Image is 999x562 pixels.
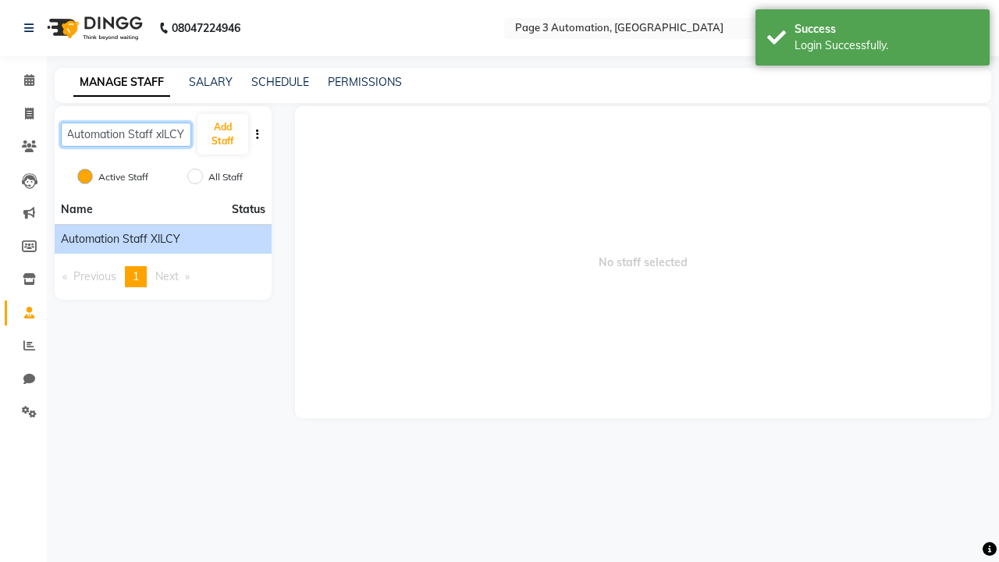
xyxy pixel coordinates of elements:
[40,6,147,50] img: logo
[232,201,265,218] span: Status
[172,6,240,50] b: 08047224946
[133,269,139,283] span: 1
[61,231,180,247] span: Automation Staff xlLCY
[155,269,179,283] span: Next
[55,266,272,287] nav: Pagination
[73,69,170,97] a: MANAGE STAFF
[197,114,248,155] button: Add Staff
[295,106,992,418] span: No staff selected
[189,75,233,89] a: SALARY
[73,269,116,283] span: Previous
[61,202,93,216] span: Name
[61,123,191,147] input: Search Staff
[251,75,309,89] a: SCHEDULE
[208,170,243,184] label: All Staff
[98,170,148,184] label: Active Staff
[328,75,402,89] a: PERMISSIONS
[795,21,978,37] div: Success
[795,37,978,54] div: Login Successfully.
